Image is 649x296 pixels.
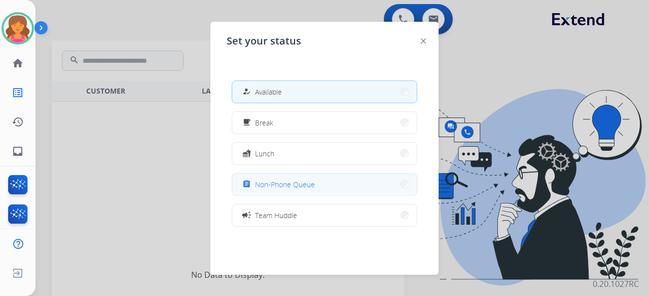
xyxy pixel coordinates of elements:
button: Lunch [232,143,417,164]
mat-icon: fastfood [242,149,251,158]
mat-icon: campaign [241,210,251,220]
p: 0.20.1027RC [593,278,639,290]
button: Break [232,112,417,134]
button: Non-Phone Queue [232,174,417,195]
span: Non-Phone Queue [255,179,315,190]
img: close-button [421,38,426,44]
span: Available [255,87,282,97]
button: Team Huddle [232,204,417,226]
span: Break [255,117,273,128]
mat-icon: list_alt [12,87,24,99]
mat-icon: home [12,57,24,69]
mat-icon: assignment [242,180,251,189]
mat-icon: how_to_reg [242,88,251,96]
span: Team Huddle [255,210,297,221]
mat-icon: history [12,116,24,128]
mat-icon: inbox [12,145,24,157]
button: Available [232,81,417,103]
img: avatar [4,14,32,43]
span: Lunch [255,148,274,159]
span: Set your status [227,34,301,48]
mat-icon: free_breakfast [242,118,251,127]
